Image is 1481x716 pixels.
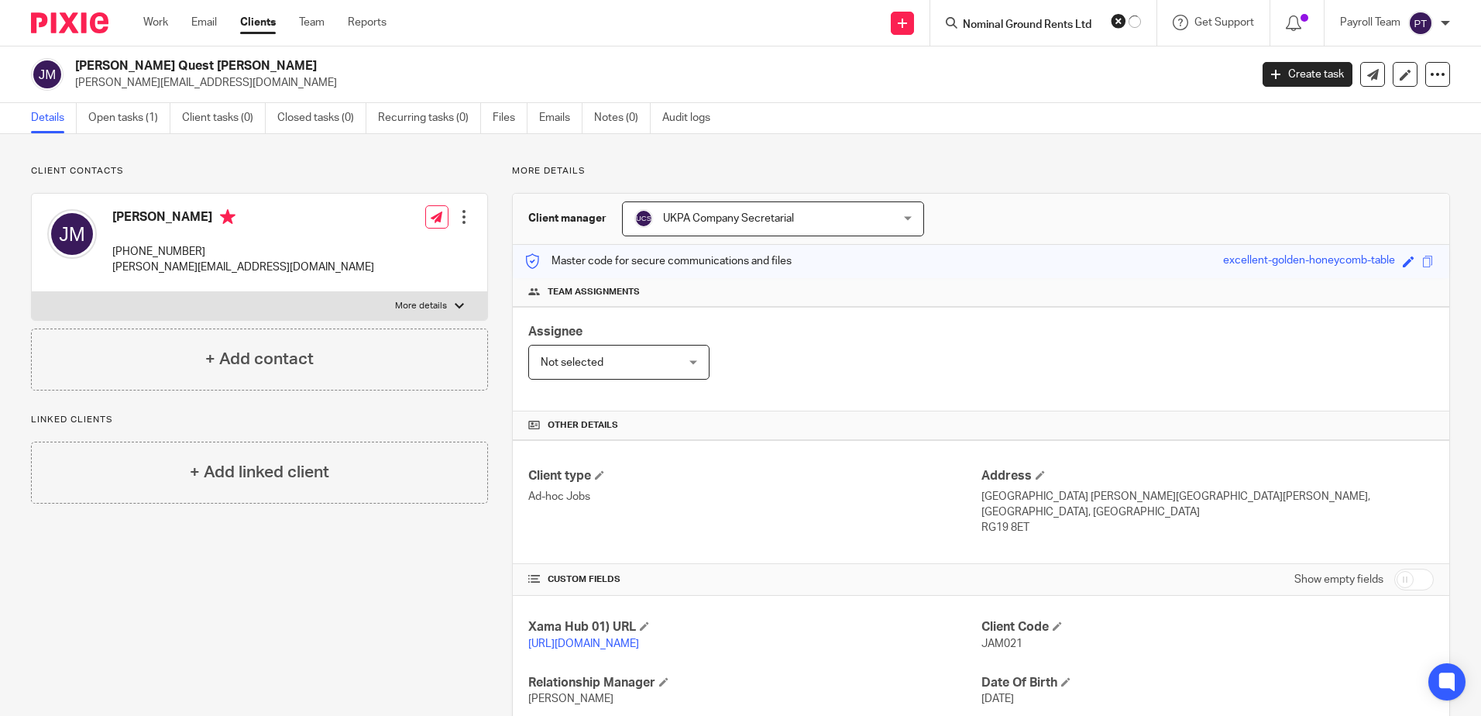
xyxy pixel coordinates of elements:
p: More details [395,300,447,312]
a: Open tasks (1) [88,103,170,133]
h4: Address [981,468,1434,484]
span: Team assignments [548,286,640,298]
p: Ad-hoc Jobs [528,489,981,504]
p: RG19 8ET [981,520,1434,535]
p: [PERSON_NAME][EMAIL_ADDRESS][DOMAIN_NAME] [112,260,374,275]
span: JAM021 [981,639,1022,649]
p: Client contacts [31,165,488,177]
a: Audit logs [662,103,722,133]
a: Create task [1263,62,1352,87]
span: [DATE] [981,694,1014,704]
p: [GEOGRAPHIC_DATA] [PERSON_NAME][GEOGRAPHIC_DATA][PERSON_NAME], [GEOGRAPHIC_DATA], [GEOGRAPHIC_DATA] [981,489,1434,521]
h4: Xama Hub 01) URL [528,619,981,635]
img: svg%3E [1408,11,1433,36]
p: [PHONE_NUMBER] [112,244,374,260]
h3: Client manager [528,211,606,226]
a: Email [191,15,217,30]
img: svg%3E [634,209,653,228]
a: Closed tasks (0) [277,103,366,133]
span: [PERSON_NAME] [528,694,613,704]
span: Not selected [541,357,603,368]
h2: [PERSON_NAME] Quest [PERSON_NAME] [75,58,1006,74]
a: Work [143,15,168,30]
a: Details [31,103,77,133]
h4: CUSTOM FIELDS [528,573,981,586]
span: UKPA Company Secretarial [663,213,794,224]
a: [URL][DOMAIN_NAME] [528,639,639,649]
h4: + Add linked client [190,460,329,484]
span: Get Support [1194,17,1254,28]
label: Show empty fields [1294,572,1383,587]
img: svg%3E [47,209,97,259]
span: Assignee [528,325,582,338]
a: Files [493,103,527,133]
span: Other details [548,419,618,432]
div: excellent-golden-honeycomb-table [1223,253,1395,270]
h4: Date Of Birth [981,675,1434,691]
input: Search [961,19,1101,33]
p: More details [512,165,1450,177]
h4: Client Code [981,619,1434,635]
h4: Relationship Manager [528,675,981,691]
p: Linked clients [31,414,488,426]
p: [PERSON_NAME][EMAIL_ADDRESS][DOMAIN_NAME] [75,75,1239,91]
h4: Client type [528,468,981,484]
img: Pixie [31,12,108,33]
p: Master code for secure communications and files [524,253,792,269]
h4: + Add contact [205,347,314,371]
a: Recurring tasks (0) [378,103,481,133]
a: Emails [539,103,582,133]
a: Team [299,15,325,30]
p: Payroll Team [1340,15,1400,30]
button: Clear [1111,13,1126,29]
i: Primary [220,209,235,225]
svg: Results are loading [1129,15,1141,28]
img: svg%3E [31,58,64,91]
h4: [PERSON_NAME] [112,209,374,229]
a: Clients [240,15,276,30]
a: Reports [348,15,387,30]
a: Notes (0) [594,103,651,133]
a: Client tasks (0) [182,103,266,133]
